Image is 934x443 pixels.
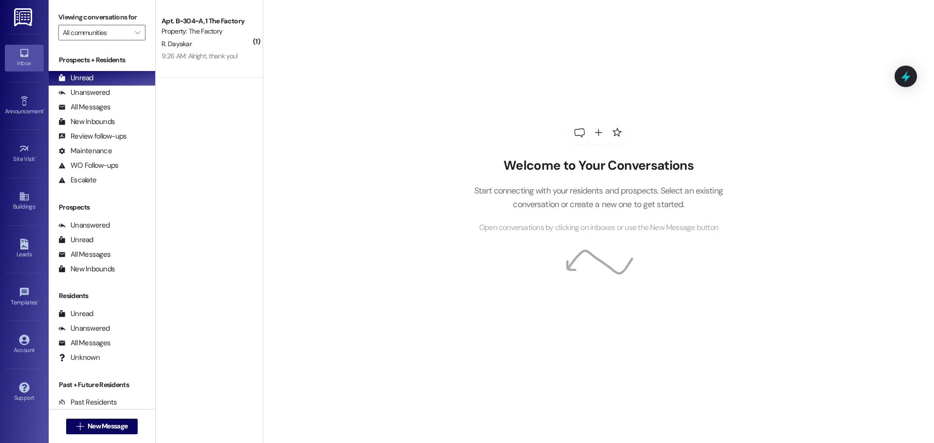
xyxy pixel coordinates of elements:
[479,222,718,234] span: Open conversations by clicking on inboxes or use the New Message button
[37,298,39,304] span: •
[58,175,96,185] div: Escalate
[58,131,126,142] div: Review follow-ups
[88,421,127,431] span: New Message
[5,284,44,310] a: Templates •
[76,423,84,430] i: 
[14,8,34,26] img: ResiDesk Logo
[162,39,192,48] span: R. Dayakar
[5,379,44,406] a: Support
[58,249,110,260] div: All Messages
[49,380,155,390] div: Past + Future Residents
[43,106,45,113] span: •
[5,236,44,262] a: Leads
[49,202,155,213] div: Prospects
[63,25,130,40] input: All communities
[66,419,138,434] button: New Message
[58,73,93,83] div: Unread
[58,353,100,363] div: Unknown
[162,16,251,26] div: Apt. B~304~A, 1 The Factory
[58,397,117,408] div: Past Residents
[58,220,110,230] div: Unanswered
[58,117,115,127] div: New Inbounds
[5,332,44,358] a: Account
[58,146,112,156] div: Maintenance
[49,291,155,301] div: Residents
[5,188,44,214] a: Buildings
[58,88,110,98] div: Unanswered
[58,309,93,319] div: Unread
[58,235,93,245] div: Unread
[35,154,36,161] span: •
[58,102,110,112] div: All Messages
[58,160,118,171] div: WO Follow-ups
[5,45,44,71] a: Inbox
[49,55,155,65] div: Prospects + Residents
[5,141,44,167] a: Site Visit •
[162,26,251,36] div: Property: The Factory
[459,158,737,174] h2: Welcome to Your Conversations
[58,10,145,25] label: Viewing conversations for
[459,184,737,212] p: Start connecting with your residents and prospects. Select an existing conversation or create a n...
[58,264,115,274] div: New Inbounds
[58,323,110,334] div: Unanswered
[162,52,238,60] div: 9:26 AM: Alright, thank you!
[135,29,140,36] i: 
[58,338,110,348] div: All Messages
